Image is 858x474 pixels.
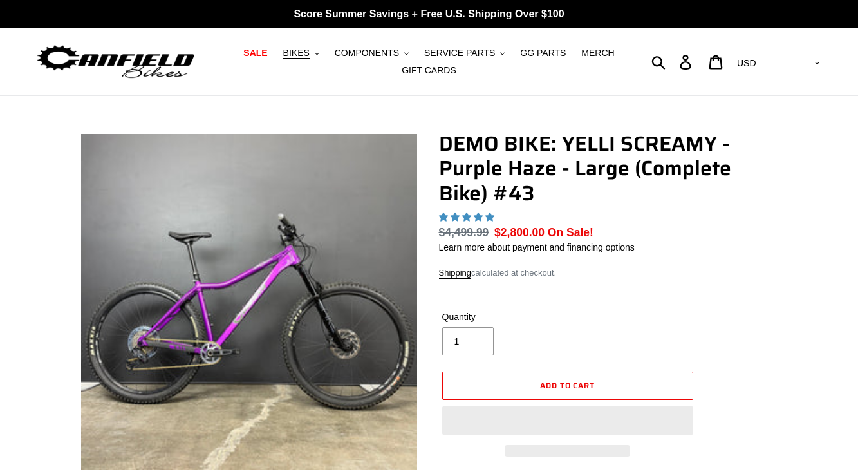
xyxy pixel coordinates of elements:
[328,44,415,62] button: COMPONENTS
[424,48,495,59] span: SERVICE PARTS
[395,62,463,79] a: GIFT CARDS
[81,134,417,470] img: DEMO BIKE: YELLI SCREAMY - Purple Haze - Large (Complete Bike) #43
[35,42,196,82] img: Canfield Bikes
[581,48,614,59] span: MERCH
[243,48,267,59] span: SALE
[575,44,620,62] a: MERCH
[442,372,693,400] button: Add to cart
[494,226,545,239] span: $2,800.00
[439,242,635,252] a: Learn more about payment and financing options
[237,44,274,62] a: SALE
[442,310,564,324] label: Quantity
[514,44,572,62] a: GG PARTS
[540,379,595,392] span: Add to cart
[439,212,497,222] span: 5.00 stars
[283,48,310,59] span: BIKES
[548,224,593,241] span: On Sale!
[439,268,472,279] a: Shipping
[439,226,489,239] s: $4,499.99
[439,131,780,205] h1: DEMO BIKE: YELLI SCREAMY - Purple Haze - Large (Complete Bike) #43
[439,267,780,280] div: calculated at checkout.
[277,44,326,62] button: BIKES
[402,65,456,76] span: GIFT CARDS
[335,48,399,59] span: COMPONENTS
[418,44,511,62] button: SERVICE PARTS
[520,48,566,59] span: GG PARTS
